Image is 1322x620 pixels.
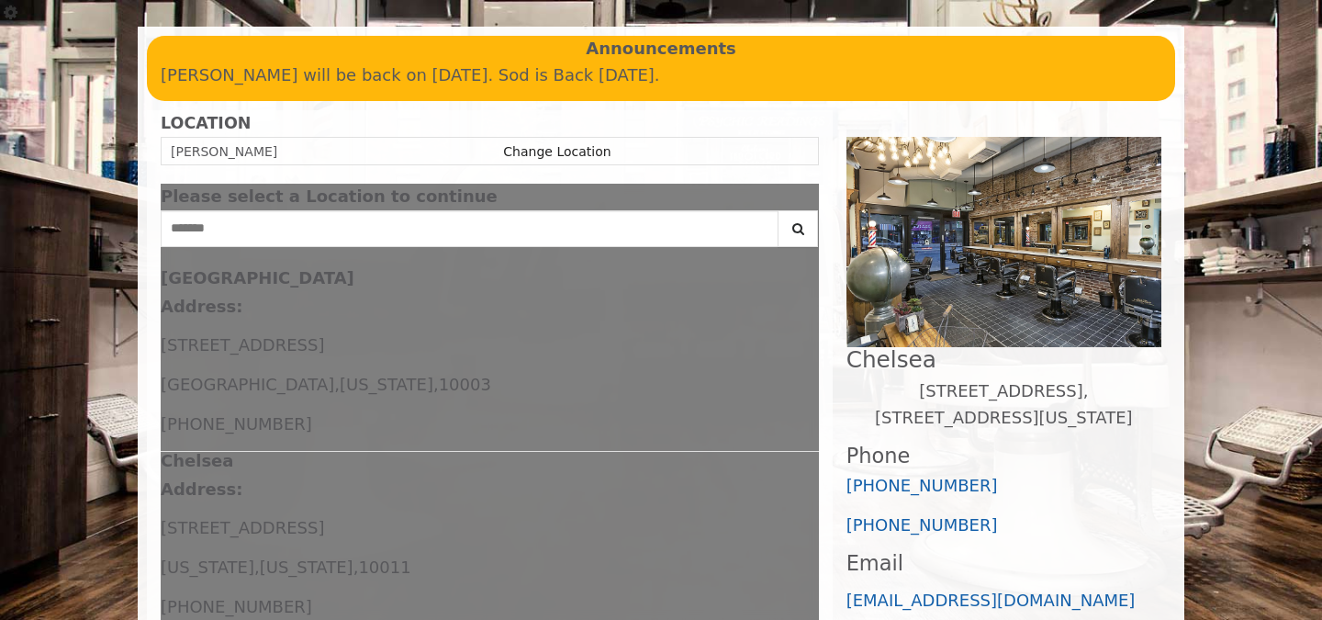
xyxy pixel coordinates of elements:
h2: Chelsea [846,347,1161,372]
span: [US_STATE] [161,558,254,577]
h3: Phone [846,445,1161,468]
b: LOCATION [161,114,251,132]
i: Search button [788,222,809,235]
div: Center Select [161,210,819,256]
a: [EMAIL_ADDRESS][DOMAIN_NAME] [846,591,1136,610]
b: Address: [161,479,242,499]
span: [US_STATE] [340,375,433,394]
span: , [433,375,439,394]
a: [PHONE_NUMBER] [846,515,998,535]
b: Address: [161,297,242,316]
span: , [254,558,260,577]
span: 10003 [439,375,491,394]
a: Change Location [503,144,611,159]
span: [PERSON_NAME] [171,144,277,159]
span: [PHONE_NUMBER] [161,597,312,616]
span: Please select a Location to continue [161,186,498,206]
b: [GEOGRAPHIC_DATA] [161,268,354,287]
input: Search Center [161,210,779,247]
a: [PHONE_NUMBER] [846,476,998,495]
b: Chelsea [161,451,233,470]
span: 10011 [358,558,410,577]
h3: Email [846,552,1161,575]
span: [STREET_ADDRESS] [161,335,324,355]
span: , [353,558,359,577]
span: [GEOGRAPHIC_DATA] [161,375,334,394]
span: [STREET_ADDRESS] [161,518,324,537]
span: [PHONE_NUMBER] [161,414,312,434]
p: [STREET_ADDRESS],[STREET_ADDRESS][US_STATE] [846,378,1161,432]
button: close dialog [791,191,819,203]
span: , [334,375,340,394]
span: [US_STATE] [260,558,353,577]
b: Announcements [586,36,736,62]
p: [PERSON_NAME] will be back on [DATE]. Sod is Back [DATE]. [161,62,1161,89]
